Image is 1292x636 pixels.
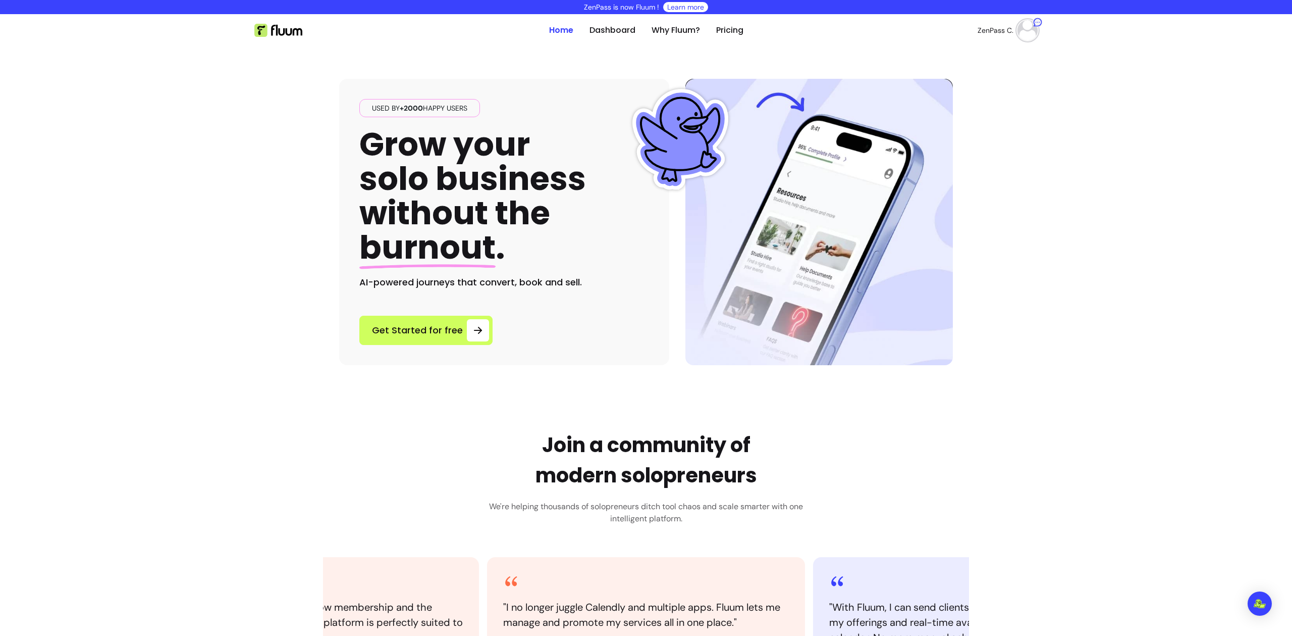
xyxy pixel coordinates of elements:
[482,501,810,525] h3: We're helping thousands of solopreneurs ditch tool chaos and scale smarter with one intelligent p...
[1017,20,1038,40] img: avatar
[667,2,704,12] a: Learn more
[584,2,659,12] p: ZenPass is now Fluum !
[372,323,463,337] span: Get Started for free
[549,24,573,36] a: Home
[652,24,700,36] a: Why Fluum?
[1248,592,1272,616] div: Open Intercom Messenger
[359,275,649,289] h2: AI-powered journeys that convert, book and sell.
[400,104,423,113] span: +2000
[535,430,757,491] h2: Join a community of modern solopreneurs
[978,20,1038,40] button: avatarZenPass C.
[368,103,471,113] span: Used by happy users
[589,24,635,36] a: Dashboard
[716,24,743,36] a: Pricing
[685,79,953,365] img: Hero
[978,25,1013,35] span: ZenPass C.
[359,127,586,265] h1: Grow your solo business without the .
[359,316,493,345] a: Get Started for free
[254,24,302,37] img: Fluum Logo
[630,89,731,190] img: Fluum Duck sticker
[503,600,789,630] blockquote: " I no longer juggle Calendly and multiple apps. Fluum lets me manage and promote my services all...
[359,225,496,270] span: burnout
